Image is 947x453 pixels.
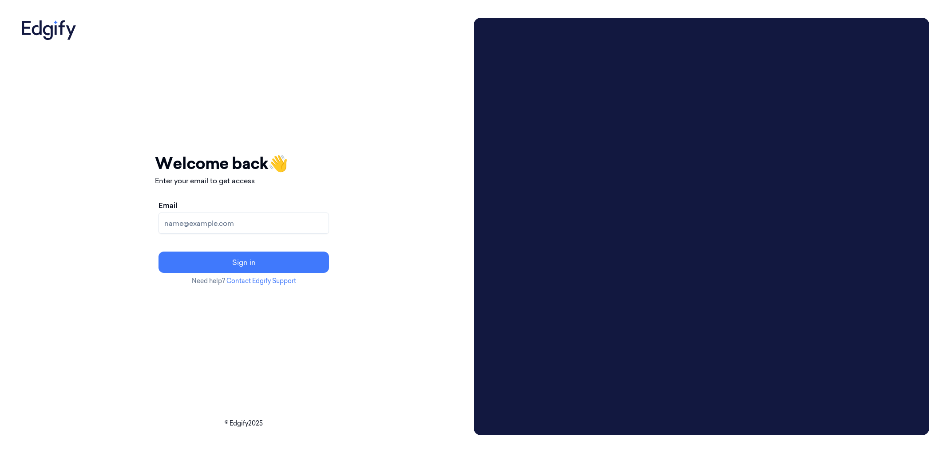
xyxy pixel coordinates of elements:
[158,213,329,234] input: name@example.com
[155,151,333,175] h1: Welcome back 👋
[155,276,333,286] p: Need help?
[18,419,470,428] p: © Edgify 2025
[158,200,177,211] label: Email
[158,252,329,273] button: Sign in
[226,277,296,285] a: Contact Edgify Support
[155,175,333,186] p: Enter your email to get access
